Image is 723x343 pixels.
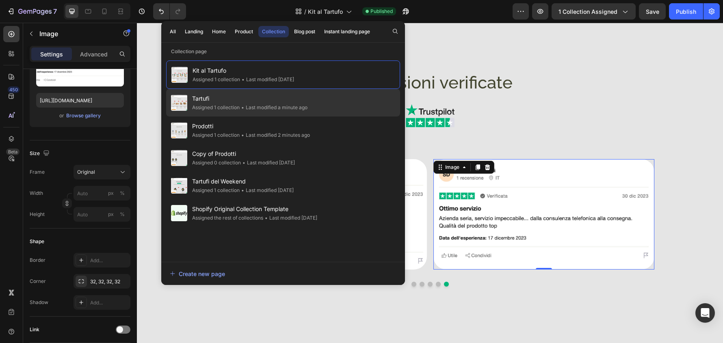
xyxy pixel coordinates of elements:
[262,28,285,35] div: Collection
[192,121,310,131] span: Prodotti
[192,104,240,112] div: Assigned 1 collection
[39,29,108,39] p: Image
[192,186,240,194] div: Assigned 1 collection
[106,209,116,219] button: %
[208,26,229,37] button: Home
[695,303,715,323] div: Open Intercom Messenger
[242,160,245,166] span: •
[639,3,666,19] button: Save
[166,26,180,37] button: All
[241,159,295,167] div: Last modified [DATE]
[170,28,176,35] div: All
[265,215,268,221] span: •
[241,187,244,193] span: •
[181,26,207,37] button: Landing
[30,168,45,176] label: Frame
[275,259,279,264] button: Dot
[59,111,64,121] span: or
[30,278,46,285] div: Corner
[258,26,289,37] button: Collection
[240,186,294,194] div: Last modified [DATE]
[170,270,225,278] div: Create new page
[235,28,253,35] div: Product
[169,265,397,282] button: Create new page
[193,66,294,76] span: Kit al Tartufo
[669,3,703,19] button: Publish
[80,50,108,58] p: Advanced
[90,278,128,285] div: 32, 32, 32, 32
[137,23,723,343] iframe: Design area
[117,209,127,219] button: px
[304,7,306,16] span: /
[192,214,263,222] div: Assigned the rest of collections
[307,141,324,148] div: Image
[90,299,128,306] div: Add...
[74,207,130,222] input: px%
[291,259,296,264] button: Dot
[297,136,517,247] img: gempages_518908478870258478-81f27edb-8f09-4ee0-87a7-e21aca4c1549.jpg
[66,112,101,120] button: Browse gallery
[308,7,343,16] span: Kit al Tartufo
[192,131,240,139] div: Assigned 1 collection
[108,211,114,218] div: px
[117,188,127,198] button: px
[74,165,130,179] button: Original
[30,148,51,159] div: Size
[263,214,317,222] div: Last modified [DATE]
[193,76,240,84] div: Assigned 1 collection
[30,299,48,306] div: Shadow
[30,257,45,264] div: Border
[290,26,319,37] button: Blog post
[185,28,203,35] div: Landing
[30,238,44,245] div: Shape
[192,177,294,186] span: Tartufi del Weekend
[8,86,19,93] div: 450
[161,47,405,56] p: Collection page
[90,257,128,264] div: Add...
[283,259,288,264] button: Dot
[77,168,95,176] span: Original
[294,28,315,35] div: Blog post
[212,28,226,35] div: Home
[53,6,57,16] p: 7
[120,190,125,197] div: %
[30,326,39,333] div: Link
[192,94,307,104] span: Tartufi
[240,104,307,112] div: Last modified a minute ago
[242,76,245,82] span: •
[106,188,116,198] button: %
[36,93,124,108] input: https://example.com/image.jpg
[241,104,244,110] span: •
[558,7,617,16] span: 1 collection assigned
[3,3,61,19] button: 7
[320,26,374,37] button: Instant landing page
[40,50,63,58] p: Settings
[231,26,257,37] button: Product
[307,259,312,264] button: Dot
[74,186,130,201] input: px%
[6,149,19,155] div: Beta
[240,76,294,84] div: Last modified [DATE]
[30,211,45,218] label: Height
[241,132,244,138] span: •
[153,3,186,19] div: Undo/Redo
[30,190,43,197] label: Width
[646,8,659,15] span: Save
[108,190,114,197] div: px
[370,8,393,15] span: Published
[120,211,125,218] div: %
[66,112,101,119] div: Browse gallery
[192,159,241,167] div: Assigned 0 collection
[324,28,370,35] div: Instant landing page
[192,204,317,214] span: Shopify Original Collection Template
[240,131,310,139] div: Last modified 2 minutes ago
[676,7,696,16] div: Publish
[192,149,295,159] span: Copy of Prodotti
[299,259,304,264] button: Dot
[552,3,636,19] button: 1 collection assigned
